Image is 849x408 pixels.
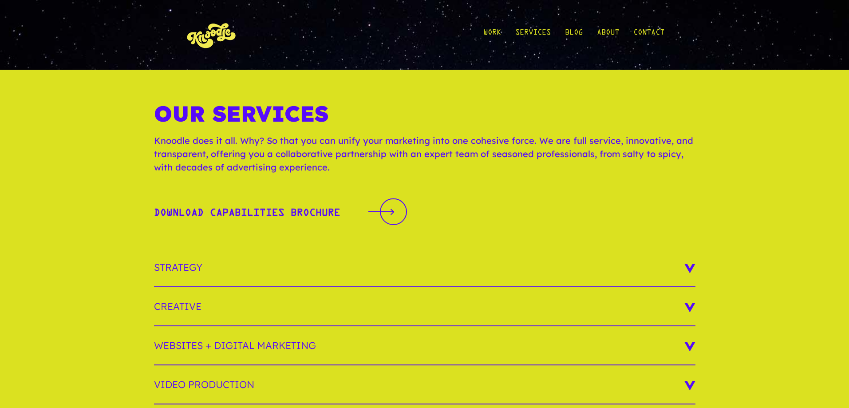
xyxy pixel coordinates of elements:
[597,14,619,55] a: About
[633,14,664,55] a: Contact
[483,14,501,55] a: Work
[154,365,695,404] h3: Video Production
[154,134,695,183] p: Knoodle does it all. Why? So that you can unify your marketing into one cohesive force. We are fu...
[185,14,238,55] img: KnoLogo(yellow)
[154,248,695,287] h3: Strategy
[154,326,695,365] h3: Websites + Digital Marketing
[154,101,695,134] h1: Our Services
[154,287,695,326] h3: Creative
[515,14,551,55] a: Services
[565,14,583,55] a: Blog
[154,197,407,227] a: Download Capabilities BrochureDownload Capabilities Brochure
